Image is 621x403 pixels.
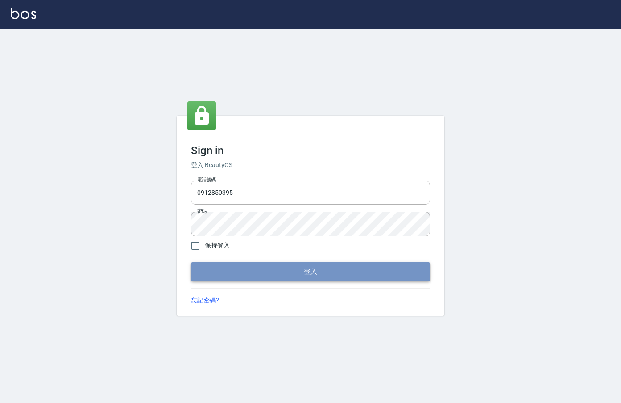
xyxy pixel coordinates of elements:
img: Logo [11,8,36,19]
label: 電話號碼 [197,176,216,183]
h3: Sign in [191,144,430,157]
label: 密碼 [197,208,207,214]
h6: 登入 BeautyOS [191,160,430,170]
button: 登入 [191,262,430,281]
a: 忘記密碼? [191,296,219,305]
span: 保持登入 [205,241,230,250]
